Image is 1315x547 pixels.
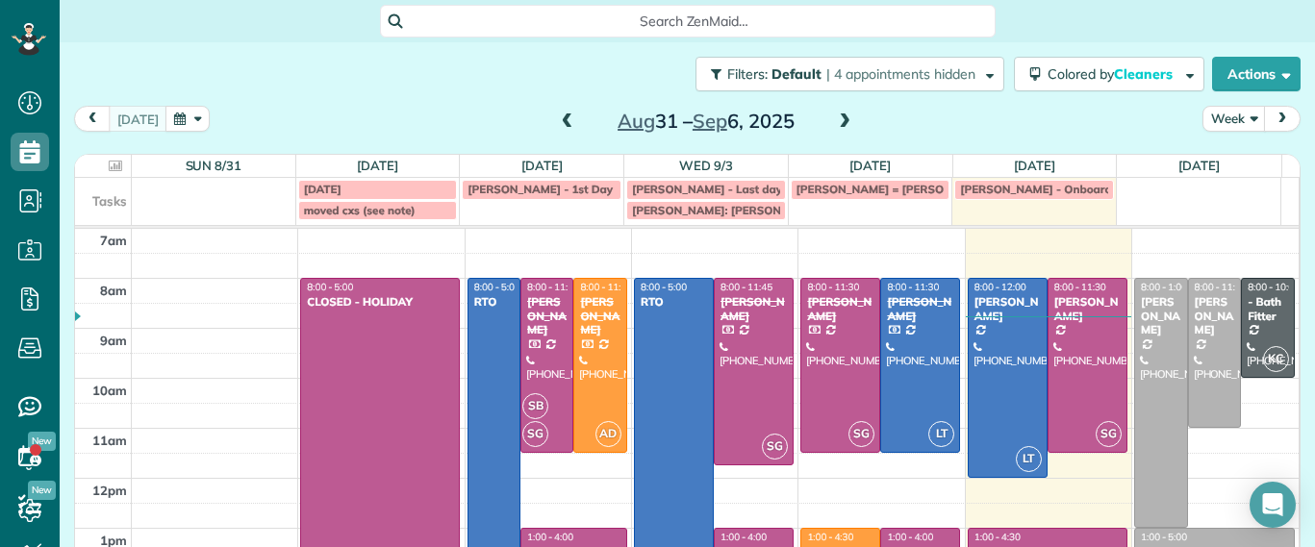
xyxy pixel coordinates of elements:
[1248,281,1300,293] span: 8:00 - 10:00
[1053,295,1122,323] div: [PERSON_NAME]
[887,281,939,293] span: 8:00 - 11:30
[1054,281,1106,293] span: 8:00 - 11:30
[1250,482,1296,528] div: Open Intercom Messenger
[74,106,111,132] button: prev
[473,295,515,309] div: RTO
[960,182,1128,196] span: [PERSON_NAME] - Onboarding
[1014,158,1055,173] a: [DATE]
[848,421,874,447] span: SG
[1263,346,1289,372] span: KC
[679,158,733,173] a: Wed 9/3
[806,295,874,323] div: [PERSON_NAME]
[1096,421,1122,447] span: SG
[886,295,954,323] div: [PERSON_NAME]
[974,295,1042,323] div: [PERSON_NAME]
[640,295,708,309] div: RTO
[693,109,727,133] span: Sep
[579,295,620,336] div: [PERSON_NAME]
[1014,57,1204,91] button: Colored byCleaners
[522,393,548,419] span: SB
[1048,65,1179,83] span: Colored by
[807,531,853,543] span: 1:00 - 4:30
[304,203,416,217] span: moved cxs (see note)
[1016,446,1042,472] span: LT
[1202,106,1266,132] button: Week
[727,65,768,83] span: Filters:
[186,158,242,173] a: Sun 8/31
[1141,531,1187,543] span: 1:00 - 5:00
[1195,281,1247,293] span: 8:00 - 11:00
[304,182,341,196] span: [DATE]
[580,281,632,293] span: 8:00 - 11:30
[771,65,822,83] span: Default
[92,483,127,498] span: 12pm
[1141,281,1187,293] span: 8:00 - 1:00
[618,109,655,133] span: Aug
[695,57,1004,91] button: Filters: Default | 4 appointments hidden
[974,531,1021,543] span: 1:00 - 4:30
[92,383,127,398] span: 10am
[632,182,782,196] span: [PERSON_NAME] - Last day
[527,531,573,543] span: 1:00 - 4:00
[1140,295,1182,336] div: [PERSON_NAME]
[1264,106,1301,132] button: next
[100,233,127,248] span: 7am
[468,182,673,196] span: [PERSON_NAME] - 1st Day of Training
[526,295,568,336] div: [PERSON_NAME]
[807,281,859,293] span: 8:00 - 11:30
[92,433,127,448] span: 11am
[686,57,1004,91] a: Filters: Default | 4 appointments hidden
[474,281,520,293] span: 8:00 - 5:00
[306,295,454,309] div: CLOSED - HOLIDAY
[762,434,788,460] span: SG
[522,421,548,447] span: SG
[797,182,996,196] span: [PERSON_NAME] = [PERSON_NAME]
[109,106,167,132] button: [DATE]
[521,158,563,173] a: [DATE]
[720,295,788,323] div: [PERSON_NAME]
[641,281,687,293] span: 8:00 - 5:00
[1178,158,1220,173] a: [DATE]
[307,281,353,293] span: 8:00 - 5:00
[928,421,954,447] span: LT
[632,203,944,217] span: [PERSON_NAME]: [PERSON_NAME] and [PERSON_NAME]
[1212,57,1301,91] button: Actions
[974,281,1026,293] span: 8:00 - 12:00
[527,281,579,293] span: 8:00 - 11:30
[1247,295,1289,323] div: - Bath Fitter
[849,158,891,173] a: [DATE]
[100,283,127,298] span: 8am
[721,281,772,293] span: 8:00 - 11:45
[887,531,933,543] span: 1:00 - 4:00
[826,65,975,83] span: | 4 appointments hidden
[1114,65,1176,83] span: Cleaners
[595,421,621,447] span: AD
[1194,295,1236,336] div: [PERSON_NAME]
[586,111,826,132] h2: 31 – 6, 2025
[357,158,398,173] a: [DATE]
[100,333,127,348] span: 9am
[721,531,767,543] span: 1:00 - 4:00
